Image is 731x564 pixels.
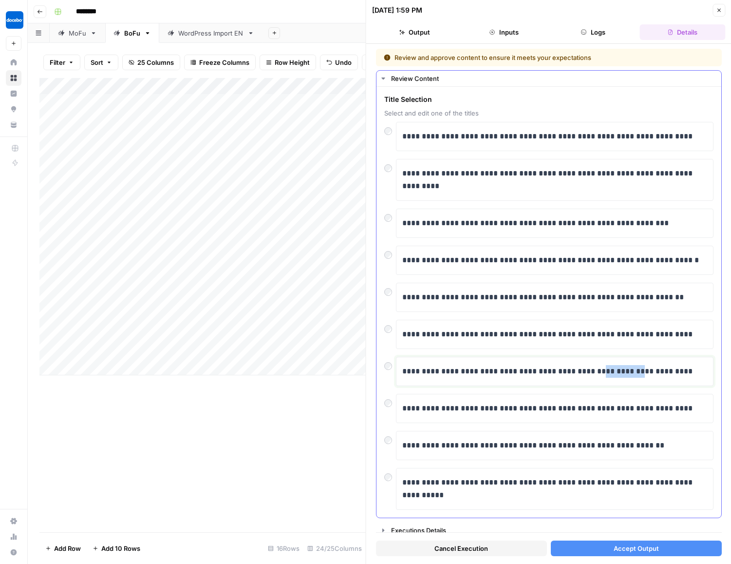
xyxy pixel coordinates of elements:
[137,58,174,67] span: 25 Columns
[43,55,80,70] button: Filter
[613,544,658,553] span: Accept Output
[199,58,249,67] span: Freeze Columns
[6,529,21,545] a: Usage
[376,523,721,538] button: Executions Details
[372,24,457,40] button: Output
[320,55,358,70] button: Undo
[303,541,366,556] div: 24/25 Columns
[6,101,21,117] a: Opportunities
[550,24,636,40] button: Logs
[384,53,653,62] div: Review and approve content to ensure it meets your expectations
[6,70,21,86] a: Browse
[384,108,713,118] span: Select and edit one of the titles
[6,117,21,133] a: Your Data
[101,544,140,553] span: Add 10 Rows
[6,86,21,101] a: Insights
[91,58,103,67] span: Sort
[6,11,23,29] img: Docebo Logo
[275,58,310,67] span: Row Height
[434,544,488,553] span: Cancel Execution
[69,28,86,38] div: MoFu
[391,74,715,83] div: Review Content
[260,55,316,70] button: Row Height
[84,55,118,70] button: Sort
[6,55,21,70] a: Home
[264,541,303,556] div: 16 Rows
[39,541,87,556] button: Add Row
[50,23,105,43] a: MoFu
[391,525,715,535] div: Executions Details
[6,513,21,529] a: Settings
[376,87,721,518] div: Review Content
[105,23,159,43] a: BoFu
[461,24,546,40] button: Inputs
[50,58,65,67] span: Filter
[178,28,244,38] div: WordPress Import EN
[6,8,21,32] button: Workspace: Docebo
[184,55,256,70] button: Freeze Columns
[159,23,262,43] a: WordPress Import EN
[640,24,725,40] button: Details
[376,541,547,556] button: Cancel Execution
[550,541,721,556] button: Accept Output
[384,95,713,104] span: Title Selection
[6,545,21,560] button: Help + Support
[54,544,81,553] span: Add Row
[87,541,146,556] button: Add 10 Rows
[372,5,422,15] div: [DATE] 1:59 PM
[124,28,140,38] div: BoFu
[376,71,721,86] button: Review Content
[122,55,180,70] button: 25 Columns
[335,58,352,67] span: Undo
